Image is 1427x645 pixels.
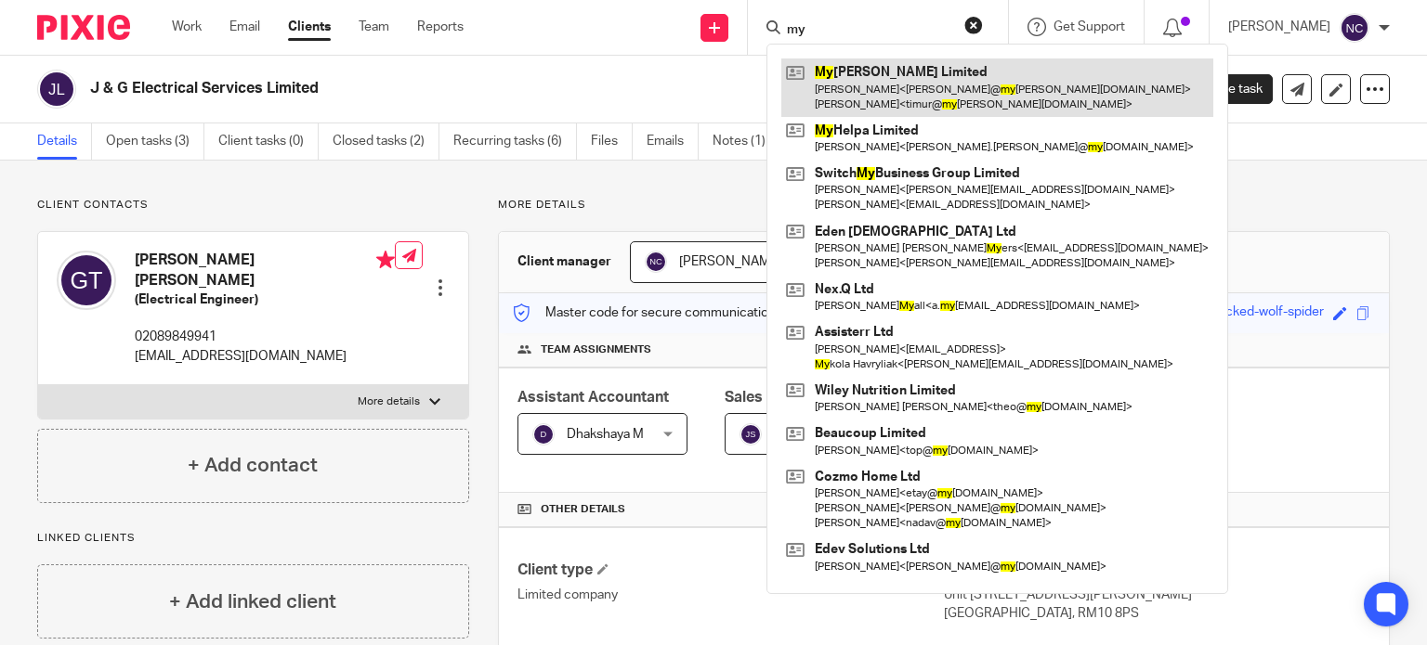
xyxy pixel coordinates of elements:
a: Details [37,123,92,160]
a: Work [172,18,202,36]
img: svg%3E [645,251,667,273]
a: Clients [288,18,331,36]
input: Search [785,22,952,39]
button: Clear [964,16,983,34]
p: [GEOGRAPHIC_DATA], RM10 8PS [944,604,1370,623]
a: Reports [417,18,464,36]
h4: + Add contact [188,451,318,480]
h2: J & G Electrical Services Limited [90,79,928,98]
img: svg%3E [740,423,762,445]
span: Dhakshaya M [567,428,644,441]
a: Files [591,123,633,160]
p: Client contacts [37,198,469,213]
a: Open tasks (3) [106,123,204,160]
a: Team [359,18,389,36]
a: Emails [647,123,699,160]
a: Recurring tasks (6) [453,123,577,160]
p: Master code for secure communications and files [513,303,833,322]
p: More details [358,394,420,409]
p: 02089849941 [135,328,395,346]
p: Linked clients [37,531,469,546]
img: svg%3E [532,423,555,445]
img: svg%3E [37,70,76,109]
h4: Client type [517,561,944,580]
p: [EMAIL_ADDRESS][DOMAIN_NAME] [135,347,395,366]
a: Email [229,18,260,36]
h4: + Add linked client [169,587,336,616]
img: svg%3E [57,251,116,310]
span: Sales Person [725,390,817,405]
img: Pixie [37,15,130,40]
span: Other details [541,502,625,517]
i: Primary [376,251,395,269]
span: Get Support [1054,20,1125,33]
p: More details [498,198,1390,213]
h5: (Electrical Engineer) [135,290,395,309]
p: [PERSON_NAME] [1228,18,1330,36]
img: svg%3E [1340,13,1369,43]
a: Notes (1) [713,123,780,160]
h3: Client manager [517,252,611,271]
span: Team assignments [541,342,651,357]
span: Assistant Accountant [517,390,669,405]
p: Unit [STREET_ADDRESS][PERSON_NAME] [944,586,1370,604]
a: Closed tasks (2) [333,123,439,160]
p: Limited company [517,586,944,604]
span: [PERSON_NAME] [679,255,781,268]
a: Client tasks (0) [218,123,319,160]
h4: [PERSON_NAME] [PERSON_NAME] [135,251,395,290]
